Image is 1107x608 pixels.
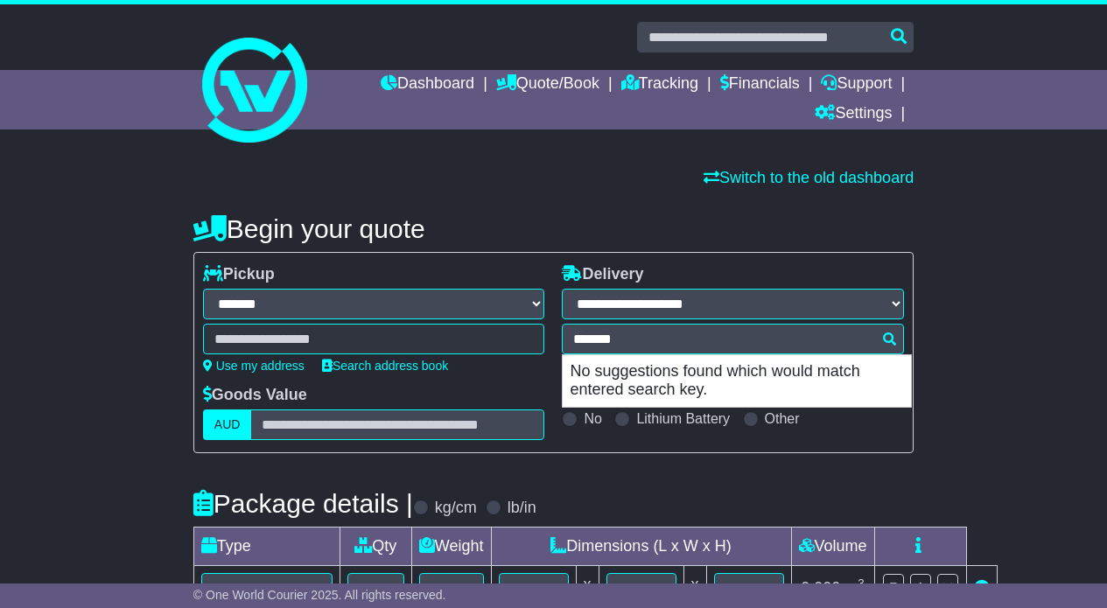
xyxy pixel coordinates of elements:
td: Weight [411,528,491,566]
a: Dashboard [381,70,474,100]
label: No [584,410,601,427]
label: Goods Value [203,386,307,405]
label: kg/cm [435,499,477,518]
label: AUD [203,409,252,440]
h4: Package details | [193,489,413,518]
h4: Begin your quote [193,214,914,243]
typeahead: Please provide city [562,324,904,354]
td: Qty [340,528,411,566]
a: Search address book [322,359,448,373]
label: Other [765,410,800,427]
a: Financials [720,70,800,100]
a: Use my address [203,359,305,373]
td: Volume [791,528,874,566]
a: Quote/Book [496,70,599,100]
span: m [844,579,865,597]
label: lb/in [508,499,536,518]
a: Switch to the old dashboard [704,169,914,186]
td: Dimensions (L x W x H) [491,528,791,566]
a: Support [821,70,892,100]
a: Tracking [621,70,698,100]
a: Remove this item [974,579,990,597]
a: Settings [815,100,892,129]
p: No suggestions found which would match entered search key. [563,355,911,407]
sup: 3 [858,577,865,590]
label: Lithium Battery [636,410,730,427]
td: Type [193,528,340,566]
span: 0.000 [801,579,840,597]
label: Pickup [203,265,275,284]
span: © One World Courier 2025. All rights reserved. [193,588,446,602]
label: Delivery [562,265,643,284]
